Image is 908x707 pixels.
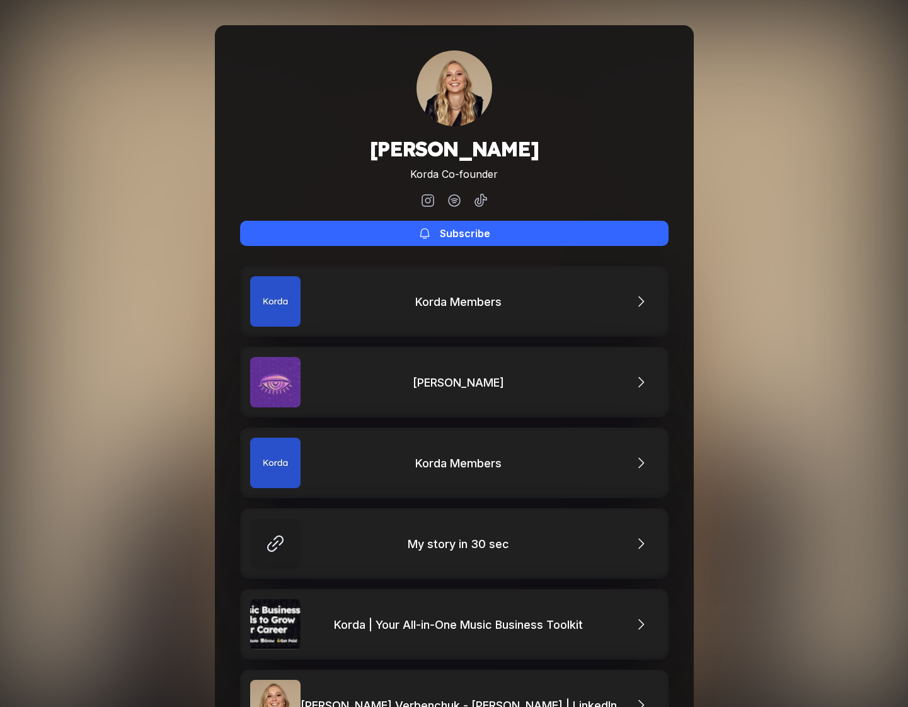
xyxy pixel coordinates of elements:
[240,347,669,418] a: Hackney[PERSON_NAME]
[240,266,669,337] a: Korda MembersKorda Members
[417,50,492,126] img: 160x160
[417,50,492,126] div: Alina Verbenchuk
[408,537,515,551] div: My story in 30 sec
[240,589,669,660] a: Korda | Your All-in-One Music Business ToolkitKorda | Your All-in-One Music Business Toolkit
[415,295,508,308] div: Korda Members
[369,136,539,161] h1: [PERSON_NAME]
[413,376,510,389] div: [PERSON_NAME]
[415,457,508,470] div: Korda Members
[240,428,669,498] a: Korda MembersKorda Members
[250,599,301,650] img: Korda | Your All-in-One Music Business Toolkit
[440,227,490,240] div: Subscribe
[240,508,669,579] a: My story in 30 sec
[334,618,589,631] div: Korda | Your All-in-One Music Business Toolkit
[240,221,669,246] button: Subscribe
[250,438,301,488] img: Korda Members
[369,168,539,180] div: Korda Co-founder
[250,357,301,407] img: Hackney
[250,276,301,327] img: Korda Members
